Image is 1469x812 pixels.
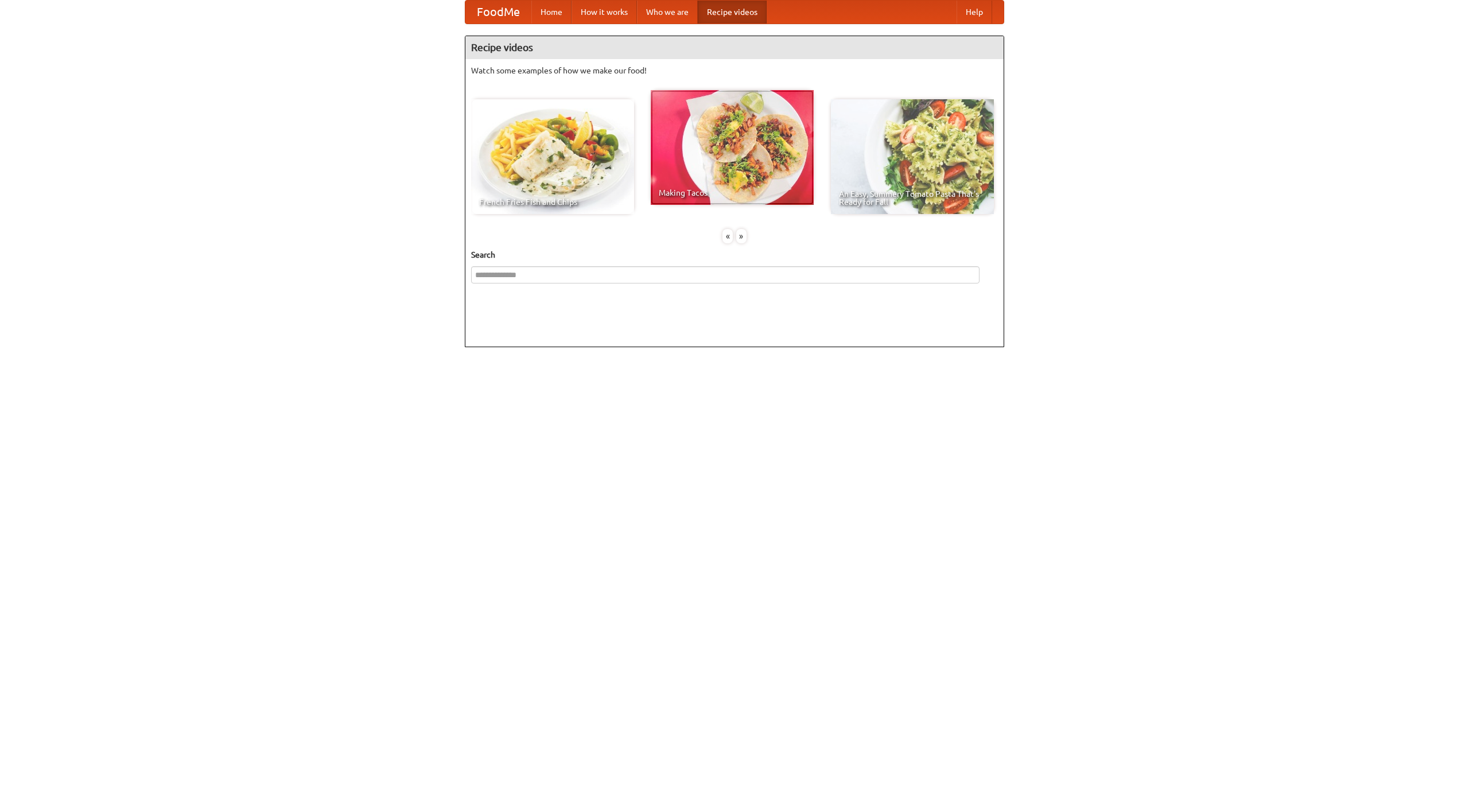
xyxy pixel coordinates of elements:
[531,1,572,24] a: Home
[465,36,1004,59] h4: Recipe videos
[471,249,998,261] h5: Search
[637,1,698,24] a: Who we are
[572,1,637,24] a: How it works
[471,65,998,76] p: Watch some examples of how we make our food!
[651,90,814,205] a: Making Tacos
[722,229,733,243] div: «
[471,99,634,214] a: French Fries Fish and Chips
[839,190,986,206] span: An Easy, Summery Tomato Pasta That's Ready for Fall
[736,229,747,243] div: »
[659,189,806,197] span: Making Tacos
[465,1,531,24] a: FoodMe
[479,198,626,206] span: French Fries Fish and Chips
[831,99,994,214] a: An Easy, Summery Tomato Pasta That's Ready for Fall
[698,1,767,24] a: Recipe videos
[957,1,992,24] a: Help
